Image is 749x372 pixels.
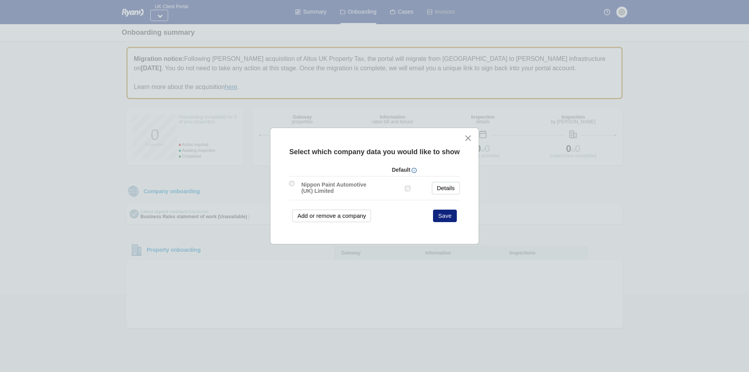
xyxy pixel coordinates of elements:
a: Details [432,182,460,194]
span: Select which company data you would like to show [289,148,460,156]
button: Save [433,210,456,222]
button: Add or remove a company [292,210,371,222]
strong: Default [392,167,410,173]
label: Nippon Paint Automotive (UK) Limited [297,180,374,196]
button: close [464,134,472,142]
